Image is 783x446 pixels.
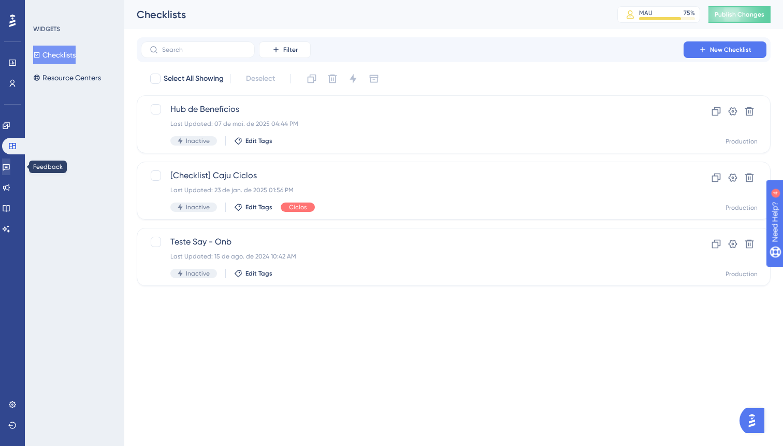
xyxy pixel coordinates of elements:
[137,7,591,22] div: Checklists
[237,69,284,88] button: Deselect
[289,203,307,211] span: Ciclos
[726,204,758,212] div: Production
[170,236,654,248] span: Teste Say - Onb
[639,9,653,17] div: MAU
[170,169,654,182] span: [Checklist] Caju Ciclos
[234,203,272,211] button: Edit Tags
[245,269,272,278] span: Edit Tags
[186,269,210,278] span: Inactive
[33,25,60,33] div: WIDGETS
[259,41,311,58] button: Filter
[72,5,75,13] div: 4
[170,120,654,128] div: Last Updated: 07 de mai. de 2025 04:44 PM
[170,103,654,116] span: Hub de Benefícios
[24,3,65,15] span: Need Help?
[283,46,298,54] span: Filter
[33,68,101,87] button: Resource Centers
[33,46,76,64] button: Checklists
[162,46,246,53] input: Search
[170,186,654,194] div: Last Updated: 23 de jan. de 2025 01:56 PM
[245,203,272,211] span: Edit Tags
[708,6,771,23] button: Publish Changes
[186,137,210,145] span: Inactive
[740,405,771,436] iframe: UserGuiding AI Assistant Launcher
[684,41,766,58] button: New Checklist
[245,137,272,145] span: Edit Tags
[186,203,210,211] span: Inactive
[684,9,695,17] div: 75 %
[726,137,758,146] div: Production
[234,137,272,145] button: Edit Tags
[715,10,764,19] span: Publish Changes
[246,73,275,85] span: Deselect
[164,73,224,85] span: Select All Showing
[710,46,751,54] span: New Checklist
[234,269,272,278] button: Edit Tags
[170,252,654,261] div: Last Updated: 15 de ago. de 2024 10:42 AM
[726,270,758,278] div: Production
